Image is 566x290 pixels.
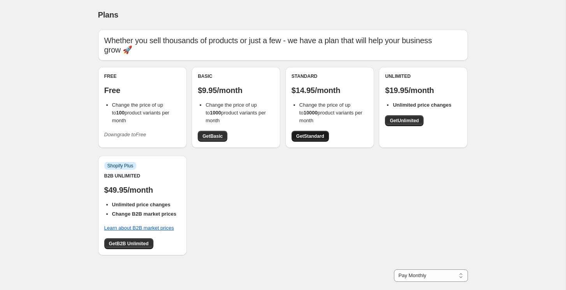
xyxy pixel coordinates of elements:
[385,86,461,95] p: $19.95/month
[107,163,134,169] span: Shopify Plus
[198,86,274,95] p: $9.95/month
[202,133,223,139] span: Get Basic
[98,11,118,19] span: Plans
[299,102,362,123] span: Change the price of up to product variants per month
[112,202,171,207] b: Unlimited price changes
[104,238,153,249] a: GetB2B Unlimited
[104,225,174,231] a: Learn about B2B market prices
[304,110,318,116] b: 10000
[390,118,419,124] span: Get Unlimited
[104,36,462,54] p: Whether you sell thousands of products or just a few - we have a plan that will help your busines...
[292,131,329,142] a: GetStandard
[385,73,461,79] div: Unlimited
[104,185,181,195] p: $49.95/month
[198,73,274,79] div: Basic
[198,131,227,142] a: GetBasic
[112,211,176,217] b: Change B2B market prices
[393,102,451,108] b: Unlimited price changes
[112,102,169,123] span: Change the price of up to product variants per month
[292,86,368,95] p: $14.95/month
[104,132,146,137] i: Downgrade to Free
[296,133,324,139] span: Get Standard
[210,110,221,116] b: 1000
[104,86,181,95] p: Free
[206,102,266,123] span: Change the price of up to product variants per month
[292,73,368,79] div: Standard
[104,73,181,79] div: Free
[385,115,424,126] a: GetUnlimited
[104,173,181,179] div: B2B Unlimited
[100,128,151,141] button: Downgrade toFree
[116,110,125,116] b: 100
[109,241,149,247] span: Get B2B Unlimited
